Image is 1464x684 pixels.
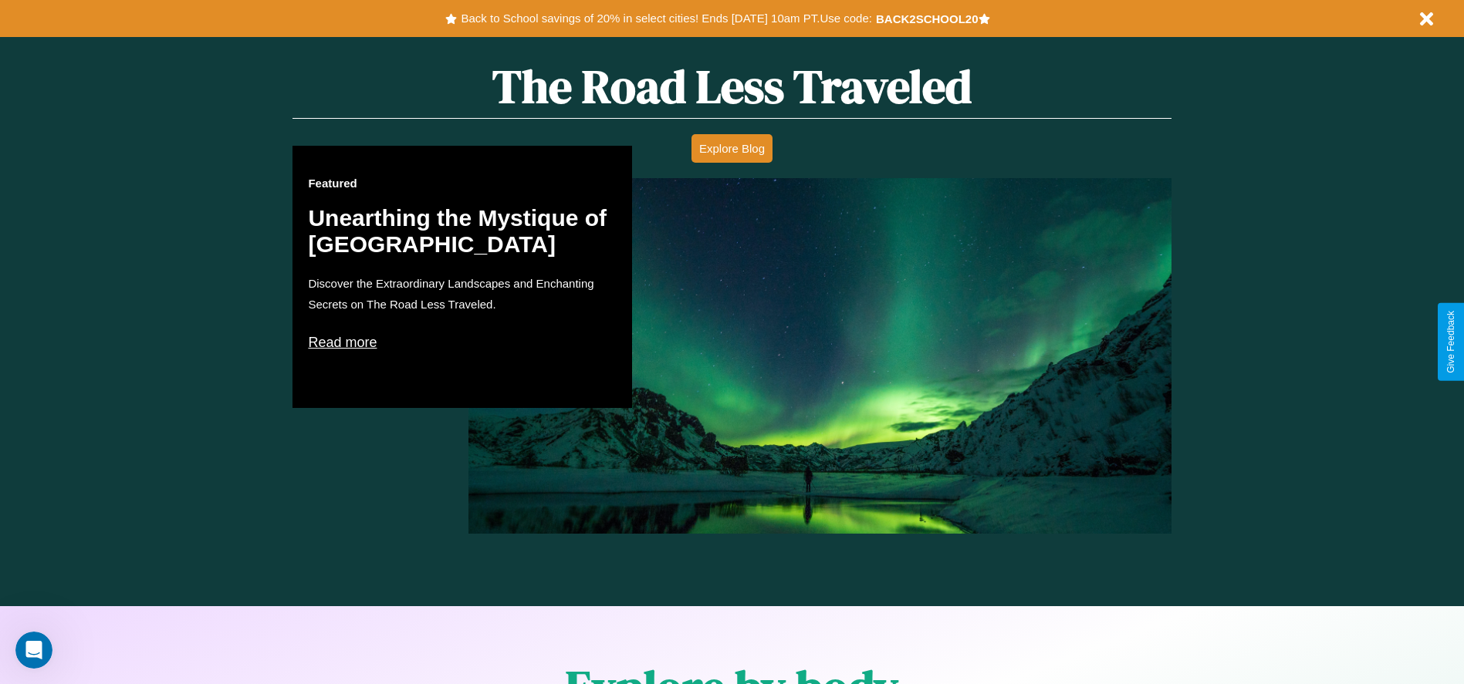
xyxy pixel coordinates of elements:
button: Explore Blog [691,134,773,163]
h1: The Road Less Traveled [292,55,1171,119]
b: BACK2SCHOOL20 [876,12,979,25]
div: Give Feedback [1445,311,1456,373]
h2: Unearthing the Mystique of [GEOGRAPHIC_DATA] [308,205,617,258]
p: Discover the Extraordinary Landscapes and Enchanting Secrets on The Road Less Traveled. [308,273,617,315]
button: Back to School savings of 20% in select cities! Ends [DATE] 10am PT.Use code: [457,8,875,29]
iframe: Intercom live chat [15,632,52,669]
h3: Featured [308,177,617,190]
p: Read more [308,330,617,355]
